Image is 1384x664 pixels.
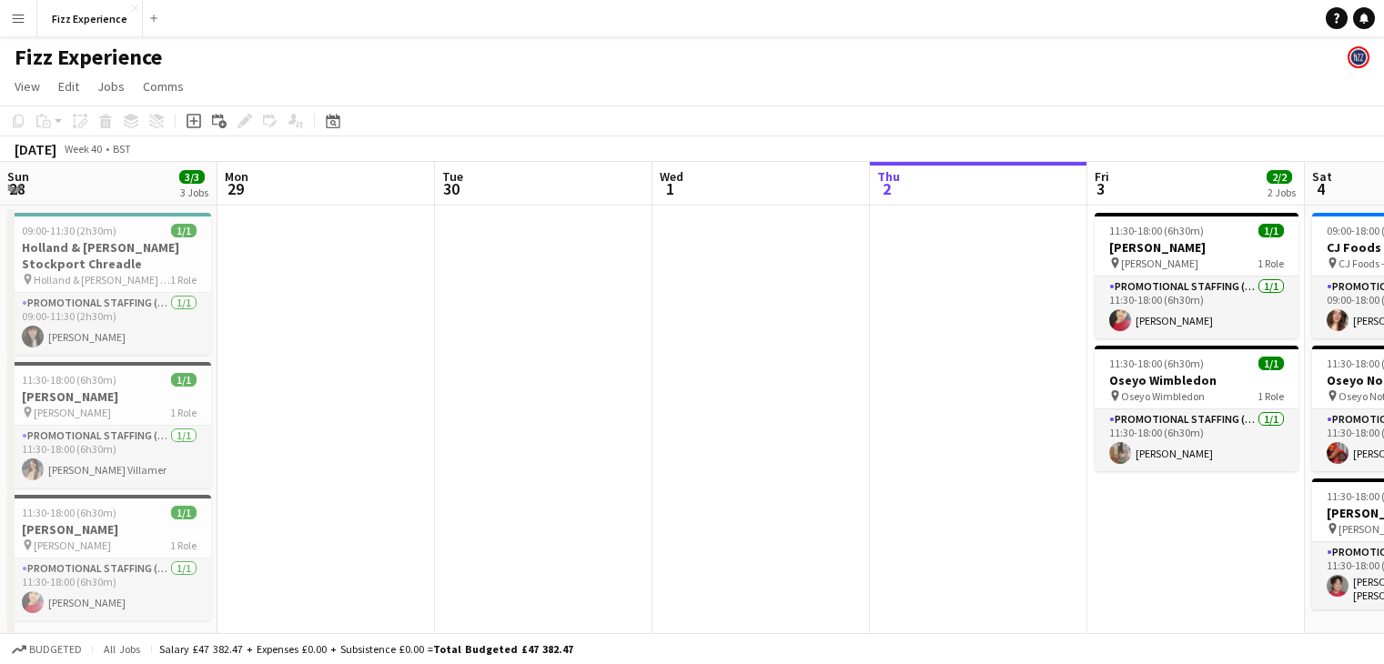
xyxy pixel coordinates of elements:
[225,168,248,185] span: Mon
[1268,186,1296,199] div: 2 Jobs
[15,78,40,95] span: View
[433,642,573,656] span: Total Budgeted £47 382.47
[7,362,211,488] app-job-card: 11:30-18:00 (6h30m)1/1[PERSON_NAME] [PERSON_NAME]1 RolePromotional Staffing (Brand Ambassadors)1/...
[442,168,463,185] span: Tue
[7,388,211,405] h3: [PERSON_NAME]
[1092,178,1109,199] span: 3
[1109,224,1204,237] span: 11:30-18:00 (6h30m)
[874,178,900,199] span: 2
[660,168,683,185] span: Wed
[1095,168,1109,185] span: Fri
[7,239,211,272] h3: Holland & [PERSON_NAME] Stockport Chreadle
[100,642,144,656] span: All jobs
[29,643,82,656] span: Budgeted
[7,75,47,98] a: View
[97,78,125,95] span: Jobs
[113,142,131,156] div: BST
[171,506,197,519] span: 1/1
[58,78,79,95] span: Edit
[51,75,86,98] a: Edit
[22,506,116,519] span: 11:30-18:00 (6h30m)
[179,170,205,184] span: 3/3
[159,642,573,656] div: Salary £47 382.47 + Expenses £0.00 + Subsistence £0.00 =
[7,293,211,355] app-card-role: Promotional Staffing (Brand Ambassadors)1/109:00-11:30 (2h30m)[PERSON_NAME]
[136,75,191,98] a: Comms
[1267,170,1292,184] span: 2/2
[15,44,162,71] h1: Fizz Experience
[222,178,248,199] span: 29
[5,178,29,199] span: 28
[1258,257,1284,270] span: 1 Role
[1312,168,1332,185] span: Sat
[170,538,197,552] span: 1 Role
[34,538,111,552] span: [PERSON_NAME]
[7,521,211,538] h3: [PERSON_NAME]
[7,426,211,488] app-card-role: Promotional Staffing (Brand Ambassadors)1/111:30-18:00 (6h30m)[PERSON_NAME] Villamer
[1258,357,1284,370] span: 1/1
[22,373,116,387] span: 11:30-18:00 (6h30m)
[1095,277,1298,338] app-card-role: Promotional Staffing (Brand Ambassadors)1/111:30-18:00 (6h30m)[PERSON_NAME]
[90,75,132,98] a: Jobs
[1258,224,1284,237] span: 1/1
[34,273,170,287] span: Holland & [PERSON_NAME] Stockport Cheadle
[1095,239,1298,256] h3: [PERSON_NAME]
[657,178,683,199] span: 1
[37,1,143,36] button: Fizz Experience
[22,224,116,237] span: 09:00-11:30 (2h30m)
[7,558,211,620] app-card-role: Promotional Staffing (Brand Ambassadors)1/111:30-18:00 (6h30m)[PERSON_NAME]
[171,224,197,237] span: 1/1
[7,495,211,620] app-job-card: 11:30-18:00 (6h30m)1/1[PERSON_NAME] [PERSON_NAME]1 RolePromotional Staffing (Brand Ambassadors)1/...
[34,406,111,419] span: [PERSON_NAME]
[171,373,197,387] span: 1/1
[143,78,184,95] span: Comms
[439,178,463,199] span: 30
[1095,409,1298,471] app-card-role: Promotional Staffing (Brand Ambassadors)1/111:30-18:00 (6h30m)[PERSON_NAME]
[180,186,208,199] div: 3 Jobs
[60,142,106,156] span: Week 40
[1095,372,1298,388] h3: Oseyo Wimbledon
[1309,178,1332,199] span: 4
[1109,357,1204,370] span: 11:30-18:00 (6h30m)
[1095,213,1298,338] app-job-card: 11:30-18:00 (6h30m)1/1[PERSON_NAME] [PERSON_NAME]1 RolePromotional Staffing (Brand Ambassadors)1/...
[1121,257,1198,270] span: [PERSON_NAME]
[7,213,211,355] app-job-card: 09:00-11:30 (2h30m)1/1Holland & [PERSON_NAME] Stockport Chreadle Holland & [PERSON_NAME] Stockpor...
[1258,389,1284,403] span: 1 Role
[9,639,85,659] button: Budgeted
[170,273,197,287] span: 1 Role
[7,168,29,185] span: Sun
[1348,46,1369,68] app-user-avatar: Fizz Admin
[1121,389,1205,403] span: Oseyo Wimbledon
[170,406,197,419] span: 1 Role
[877,168,900,185] span: Thu
[1095,346,1298,471] app-job-card: 11:30-18:00 (6h30m)1/1Oseyo Wimbledon Oseyo Wimbledon1 RolePromotional Staffing (Brand Ambassador...
[15,140,56,158] div: [DATE]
